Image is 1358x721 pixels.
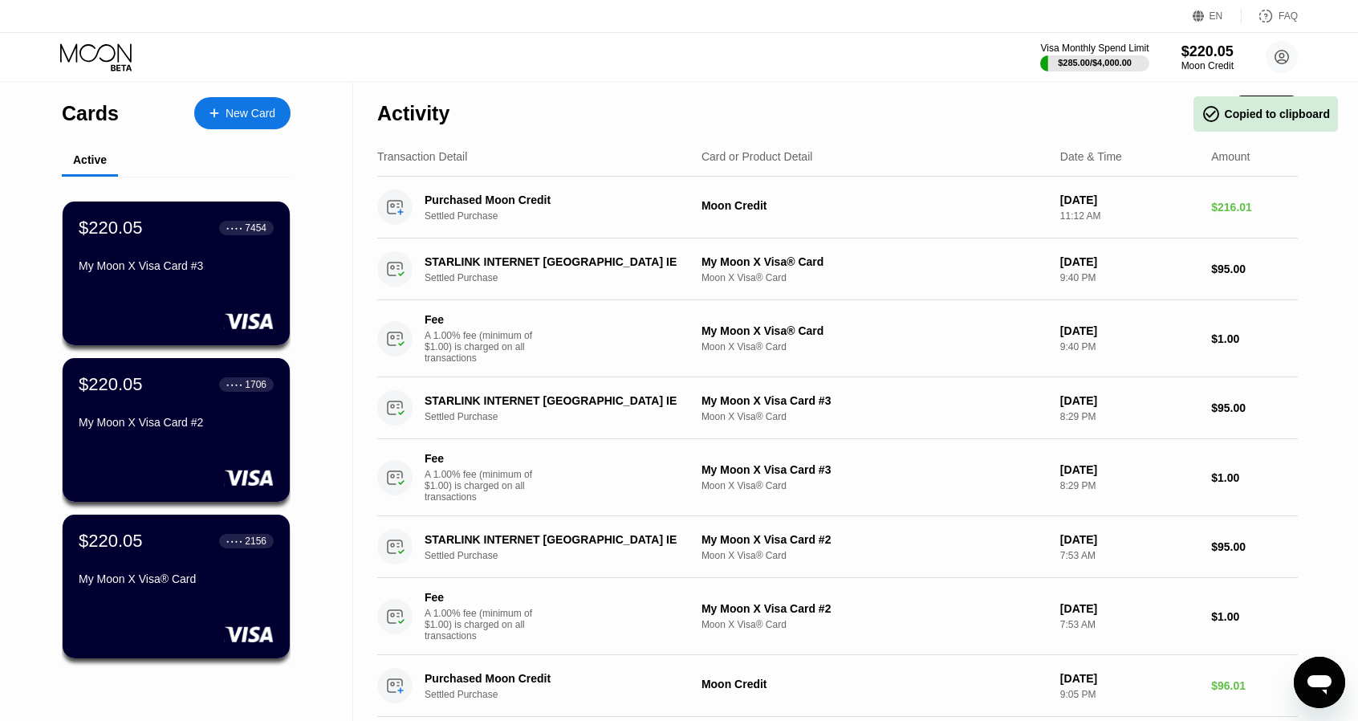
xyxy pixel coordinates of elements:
div: My Moon X Visa Card #2 [701,533,1047,546]
div: 9:40 PM [1060,341,1198,352]
div: $95.00 [1211,263,1298,275]
div: 8:29 PM [1060,411,1198,422]
div: FeeA 1.00% fee (minimum of $1.00) is charged on all transactionsMy Moon X Visa Card #2Moon X Visa... [377,578,1298,655]
div: [DATE] [1060,533,1198,546]
div: $220.05 [79,531,143,552]
div: $285.00 / $4,000.00 [1058,58,1132,67]
div: Visa Monthly Spend Limit [1040,43,1149,54]
div: [DATE] [1060,463,1198,476]
div: Purchased Moon CreditSettled PurchaseMoon Credit[DATE]11:12 AM$216.01 [377,177,1298,238]
div: My Moon X Visa Card #2 [701,602,1047,615]
div: $1.00 [1211,471,1298,484]
div: Moon X Visa® Card [701,550,1047,561]
div: 7:53 AM [1060,550,1198,561]
div: Settled Purchase [425,550,705,561]
div: FAQ [1242,8,1298,24]
div: Settled Purchase [425,272,705,283]
div: 2156 [245,536,266,547]
div: STARLINK INTERNET [GEOGRAPHIC_DATA] IESettled PurchaseMy Moon X Visa® CardMoon X Visa® Card[DATE]... [377,238,1298,300]
div: New Card [226,107,275,120]
div: My Moon X Visa® Card [701,255,1047,268]
div: Settled Purchase [425,210,705,222]
div: Purchased Moon Credit [425,193,685,206]
div: Settled Purchase [425,411,705,422]
div: ● ● ● ● [226,382,242,387]
div: STARLINK INTERNET [GEOGRAPHIC_DATA] IE [425,394,685,407]
div: $220.05 [79,374,143,395]
div: My Moon X Visa® Card [701,324,1047,337]
div: 8:29 PM [1060,480,1198,491]
div: Transaction Detail [377,150,467,163]
div: 11:12 AM [1060,210,1198,222]
div: 1706 [245,379,266,390]
div: Moon X Visa® Card [701,411,1047,422]
div: $1.00 [1211,610,1298,623]
div: A 1.00% fee (minimum of $1.00) is charged on all transactions [425,330,545,364]
div: [DATE] [1060,193,1198,206]
div: Date & Time [1060,150,1122,163]
div: Copied to clipboard [1201,104,1330,124]
div: Active [73,153,107,166]
div: ● ● ● ● [226,539,242,544]
div: ● ● ● ● [226,226,242,230]
div: Moon Credit [1181,60,1234,71]
div: My Moon X Visa® Card [79,572,274,585]
div: STARLINK INTERNET [GEOGRAPHIC_DATA] IESettled PurchaseMy Moon X Visa Card #3Moon X Visa® Card[DAT... [377,377,1298,439]
div: 7:53 AM [1060,619,1198,630]
div: A 1.00% fee (minimum of $1.00) is charged on all transactions [425,608,545,642]
div: My Moon X Visa Card #3 [701,463,1047,476]
div: New Card [194,97,291,129]
div: Amount [1211,150,1250,163]
div: $220.05● ● ● ●7454My Moon X Visa Card #3 [63,202,290,345]
div: Fee [425,591,537,604]
div: Settled Purchase [425,689,705,700]
div: Visa Monthly Spend Limit$285.00/$4,000.00 [1040,43,1149,71]
div: $220.05● ● ● ●1706My Moon X Visa Card #2 [63,358,290,502]
div: Fee [425,452,537,465]
div: My Moon X Visa Card #2 [79,416,274,429]
div: Purchased Moon CreditSettled PurchaseMoon Credit[DATE]9:05 PM$96.01 [377,655,1298,717]
div: FeeA 1.00% fee (minimum of $1.00) is charged on all transactionsMy Moon X Visa® CardMoon X Visa® ... [377,300,1298,377]
span:  [1201,104,1221,124]
div: FAQ [1279,10,1298,22]
div: FeeA 1.00% fee (minimum of $1.00) is charged on all transactionsMy Moon X Visa Card #3Moon X Visa... [377,439,1298,516]
div: $1.00 [1211,332,1298,345]
div: Activity [377,102,449,125]
div: 9:40 PM [1060,272,1198,283]
div: 9:05 PM [1060,689,1198,700]
div: $95.00 [1211,540,1298,553]
div: Moon Credit [701,199,1047,212]
div: Moon X Visa® Card [701,341,1047,352]
div: [DATE] [1060,672,1198,685]
div: $220.05Moon Credit [1181,43,1234,71]
div: STARLINK INTERNET [GEOGRAPHIC_DATA] IE [425,255,685,268]
div: Cards [62,102,119,125]
div: $220.05 [79,218,143,238]
div: [DATE] [1060,394,1198,407]
div: EN [1210,10,1223,22]
div: A 1.00% fee (minimum of $1.00) is charged on all transactions [425,469,545,503]
div: $220.05 [1181,43,1234,60]
div: [DATE] [1060,255,1198,268]
div: Fee [425,313,537,326]
iframe: Кнопка запуска окна обмена сообщениями [1294,657,1345,708]
div: $220.05● ● ● ●2156My Moon X Visa® Card [63,515,290,658]
div: 7454 [245,222,266,234]
div: Moon X Visa® Card [701,480,1047,491]
div: Moon X Visa® Card [701,619,1047,630]
div: My Moon X Visa Card #3 [701,394,1047,407]
div: Export [1235,96,1298,123]
div: STARLINK INTERNET [GEOGRAPHIC_DATA] IESettled PurchaseMy Moon X Visa Card #2Moon X Visa® Card[DAT... [377,516,1298,578]
div: My Moon X Visa Card #3 [79,259,274,272]
div: STARLINK INTERNET [GEOGRAPHIC_DATA] IE [425,533,685,546]
div: Card or Product Detail [701,150,813,163]
div: $96.01 [1211,679,1298,692]
div: $95.00 [1211,401,1298,414]
div: [DATE] [1060,602,1198,615]
div: Moon X Visa® Card [701,272,1047,283]
div: Moon Credit [701,678,1047,690]
div: EN [1193,8,1242,24]
div: Purchased Moon Credit [425,672,685,685]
